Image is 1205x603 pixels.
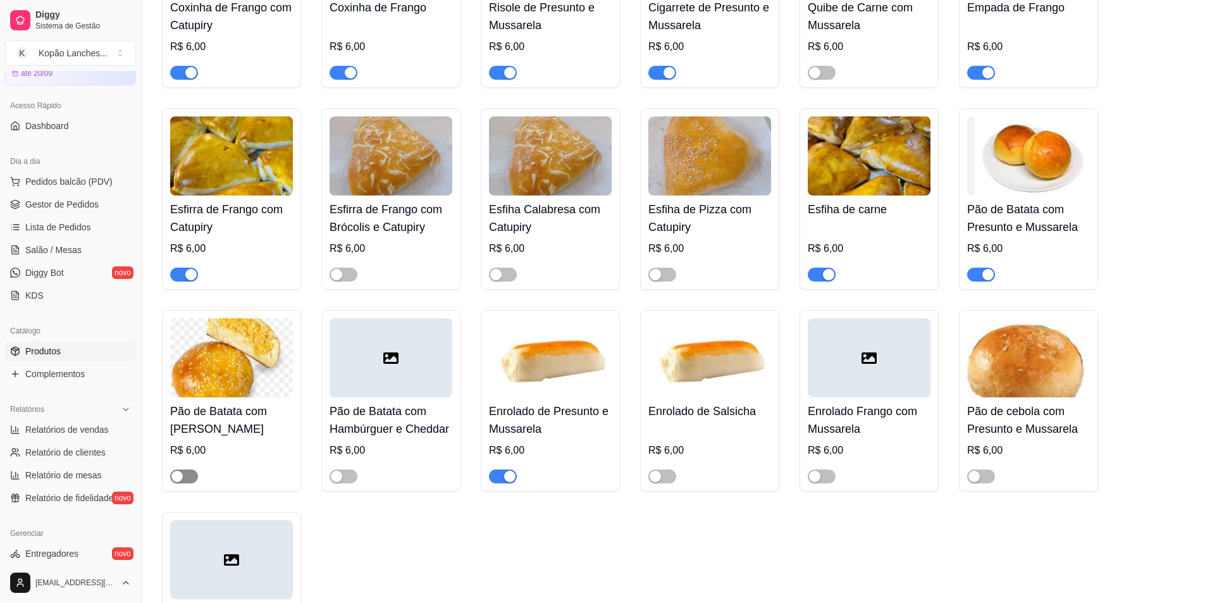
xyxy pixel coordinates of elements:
[170,39,293,54] div: R$ 6,00
[967,318,1090,397] img: product-image
[648,116,771,196] img: product-image
[25,244,82,256] span: Salão / Mesas
[330,443,452,458] div: R$ 6,00
[330,39,452,54] div: R$ 6,00
[170,241,293,256] div: R$ 6,00
[808,443,930,458] div: R$ 6,00
[10,404,44,414] span: Relatórios
[25,120,69,132] span: Dashboard
[5,364,136,384] a: Complementos
[25,446,106,459] span: Relatório de clientes
[648,201,771,236] h4: Esfiha de Pizza com Catupiry
[25,469,102,482] span: Relatório de mesas
[648,402,771,420] h4: Enrolado de Salsicha
[489,318,612,397] img: product-image
[5,116,136,136] a: Dashboard
[170,402,293,438] h4: Pão de Batata com [PERSON_NAME]
[5,5,136,35] a: DiggySistema de Gestão
[5,194,136,214] a: Gestor de Pedidos
[25,423,109,436] span: Relatórios de vendas
[5,544,136,564] a: Entregadoresnovo
[25,368,85,380] span: Complementos
[648,443,771,458] div: R$ 6,00
[5,96,136,116] div: Acesso Rápido
[170,318,293,397] img: product-image
[330,402,452,438] h4: Pão de Batata com Hambúrguer e Cheddar
[5,40,136,66] button: Select a team
[967,402,1090,438] h4: Pão de cebola com Presunto e Mussarela
[489,201,612,236] h4: Esfiha Calabresa com Catupiry
[5,321,136,341] div: Catálogo
[489,443,612,458] div: R$ 6,00
[648,39,771,54] div: R$ 6,00
[39,47,108,59] div: Kopão Lanches ...
[35,578,116,588] span: [EMAIL_ADDRESS][DOMAIN_NAME]
[5,523,136,544] div: Gerenciar
[808,241,930,256] div: R$ 6,00
[25,492,113,504] span: Relatório de fidelidade
[25,221,91,233] span: Lista de Pedidos
[5,568,136,598] button: [EMAIL_ADDRESS][DOMAIN_NAME]
[330,116,452,196] img: product-image
[25,175,113,188] span: Pedidos balcão (PDV)
[5,217,136,237] a: Lista de Pedidos
[967,201,1090,236] h4: Pão de Batata com Presunto e Mussarela
[170,443,293,458] div: R$ 6,00
[5,465,136,485] a: Relatório de mesas
[5,420,136,440] a: Relatórios de vendas
[330,241,452,256] div: R$ 6,00
[25,198,99,211] span: Gestor de Pedidos
[967,116,1090,196] img: product-image
[5,240,136,260] a: Salão / Mesas
[5,285,136,306] a: KDS
[967,443,1090,458] div: R$ 6,00
[35,9,131,21] span: Diggy
[489,402,612,438] h4: Enrolado de Presunto e Mussarela
[5,151,136,171] div: Dia a dia
[808,201,930,218] h4: Esfiha de carne
[5,171,136,192] button: Pedidos balcão (PDV)
[967,241,1090,256] div: R$ 6,00
[489,116,612,196] img: product-image
[25,266,64,279] span: Diggy Bot
[5,442,136,463] a: Relatório de clientes
[16,47,28,59] span: K
[808,116,930,196] img: product-image
[808,402,930,438] h4: Enrolado Frango com Mussarela
[5,488,136,508] a: Relatório de fidelidadenovo
[25,547,78,560] span: Entregadores
[648,318,771,397] img: product-image
[489,39,612,54] div: R$ 6,00
[808,39,930,54] div: R$ 6,00
[170,116,293,196] img: product-image
[170,201,293,236] h4: Esfirra de Frango com Catupiry
[5,263,136,283] a: Diggy Botnovo
[967,39,1090,54] div: R$ 6,00
[21,68,53,78] article: até 20/09
[5,341,136,361] a: Produtos
[25,289,44,302] span: KDS
[648,241,771,256] div: R$ 6,00
[489,241,612,256] div: R$ 6,00
[25,345,61,357] span: Produtos
[330,201,452,236] h4: Esfirra de Frango com Brócolis e Catupiry
[35,21,131,31] span: Sistema de Gestão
